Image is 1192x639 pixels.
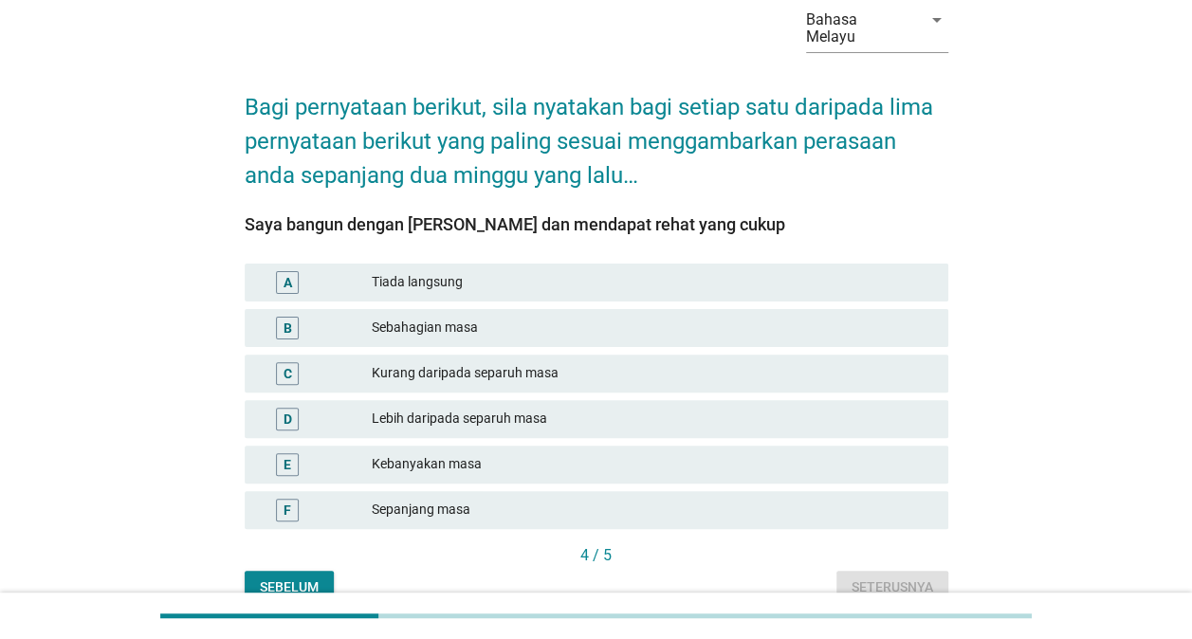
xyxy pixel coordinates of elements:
[806,11,910,46] div: Bahasa Melayu
[372,271,933,294] div: Tiada langsung
[284,454,291,474] div: E
[284,363,292,383] div: C
[260,577,319,597] div: Sebelum
[284,272,292,292] div: A
[372,408,933,430] div: Lebih daripada separuh masa
[284,500,291,520] div: F
[372,453,933,476] div: Kebanyakan masa
[245,71,948,192] h2: Bagi pernyataan berikut, sila nyatakan bagi setiap satu daripada lima pernyataan berikut yang pal...
[284,409,292,429] div: D
[245,544,948,567] div: 4 / 5
[245,571,334,605] button: Sebelum
[372,317,933,339] div: Sebahagian masa
[372,362,933,385] div: Kurang daripada separuh masa
[926,9,948,31] i: arrow_drop_down
[372,499,933,521] div: Sepanjang masa
[245,211,948,237] div: Saya bangun dengan [PERSON_NAME] dan mendapat rehat yang cukup
[284,318,292,338] div: B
